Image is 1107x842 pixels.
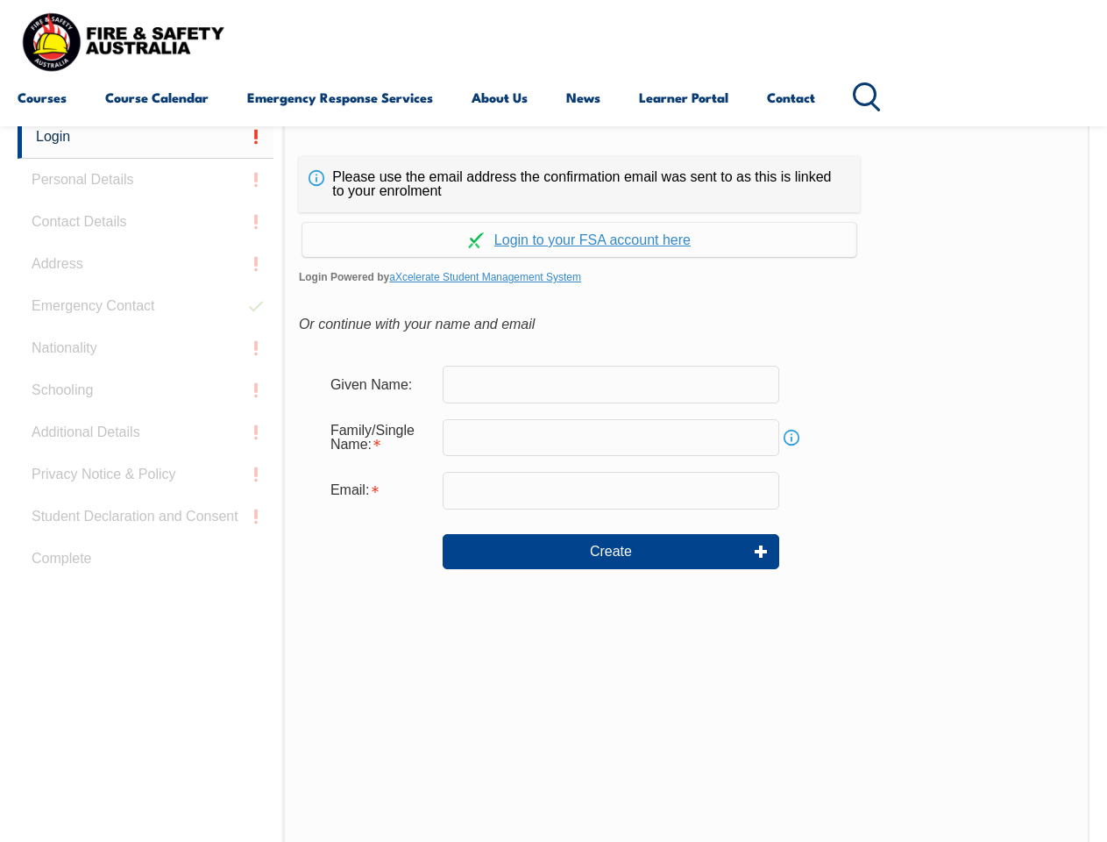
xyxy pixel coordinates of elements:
[299,264,1074,290] span: Login Powered by
[105,76,209,118] a: Course Calendar
[299,311,1074,338] div: Or continue with your name and email
[472,76,528,118] a: About Us
[247,76,433,118] a: Emergency Response Services
[389,271,581,283] a: aXcelerate Student Management System
[443,534,779,569] button: Create
[299,156,860,212] div: Please use the email address the confirmation email was sent to as this is linked to your enrolment
[639,76,728,118] a: Learner Portal
[18,116,273,159] a: Login
[767,76,815,118] a: Contact
[18,76,67,118] a: Courses
[316,414,443,461] div: Family/Single Name is required.
[779,425,804,450] a: Info
[316,367,443,401] div: Given Name:
[566,76,600,118] a: News
[316,474,443,507] div: Email is required.
[468,232,484,248] img: Log in withaxcelerate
